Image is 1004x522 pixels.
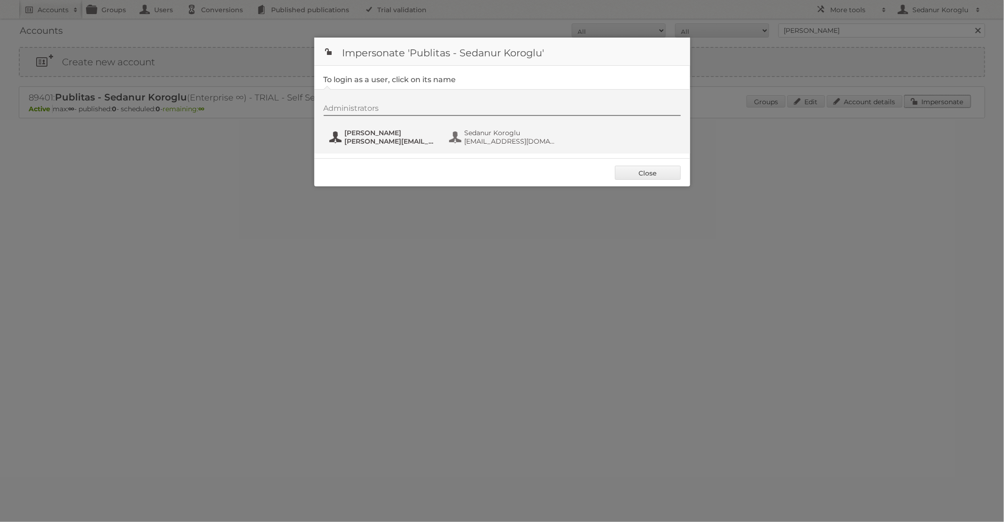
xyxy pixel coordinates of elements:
span: [PERSON_NAME][EMAIL_ADDRESS][DOMAIN_NAME] [345,137,436,146]
legend: To login as a user, click on its name [324,75,456,84]
span: Sedanur Koroglu [465,129,556,137]
span: [PERSON_NAME] [345,129,436,137]
button: Sedanur Koroglu [EMAIL_ADDRESS][DOMAIN_NAME] [448,128,559,146]
button: [PERSON_NAME] [PERSON_NAME][EMAIL_ADDRESS][DOMAIN_NAME] [328,128,439,146]
span: [EMAIL_ADDRESS][DOMAIN_NAME] [465,137,556,146]
div: Administrators [324,104,681,116]
a: Close [615,166,681,180]
h1: Impersonate 'Publitas - Sedanur Koroglu' [314,38,690,66]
